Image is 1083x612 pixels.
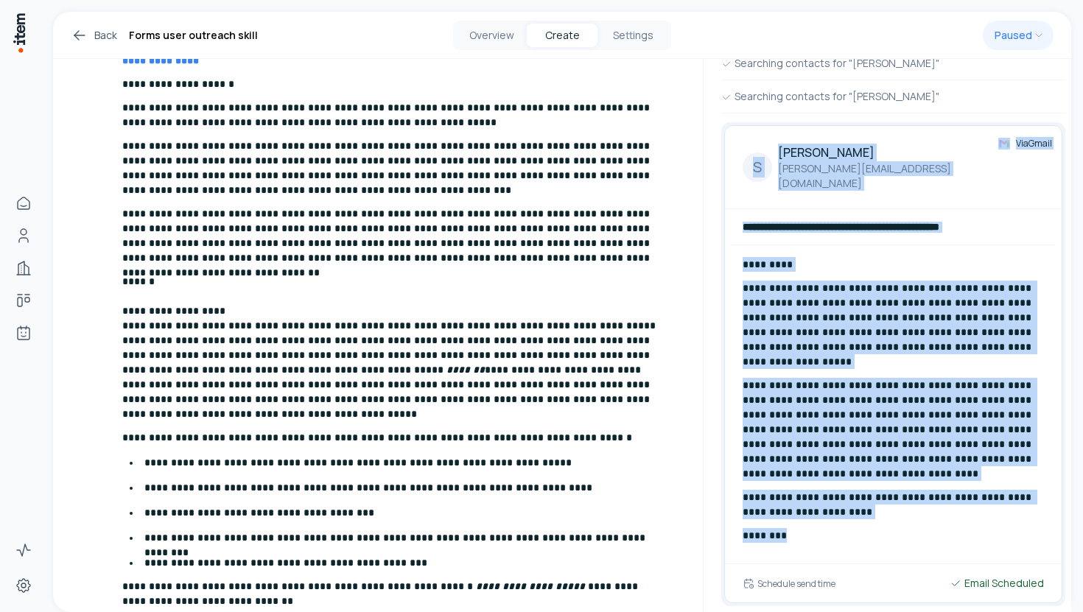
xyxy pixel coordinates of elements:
span: Email Scheduled [964,576,1044,591]
div: S [743,152,772,182]
a: Home [9,189,38,218]
button: Create [527,24,597,47]
span: Via Gmail [1016,138,1052,150]
h6: Schedule send time [757,577,835,590]
img: gmail [998,138,1010,150]
h1: Forms user outreach skill [129,27,258,44]
a: Companies [9,253,38,283]
div: Searching contacts for "[PERSON_NAME]" [721,56,1065,71]
button: Settings [597,24,668,47]
a: Activity [9,535,38,565]
div: Searching contacts for "[PERSON_NAME]" [721,89,1065,104]
a: Back [71,27,117,44]
a: Agents [9,318,38,348]
button: Overview [456,24,527,47]
img: Item Brain Logo [12,12,27,54]
p: [PERSON_NAME][EMAIL_ADDRESS][DOMAIN_NAME] [778,161,992,191]
h4: [PERSON_NAME] [778,144,992,161]
a: Deals [9,286,38,315]
a: Settings [9,571,38,600]
a: People [9,221,38,250]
